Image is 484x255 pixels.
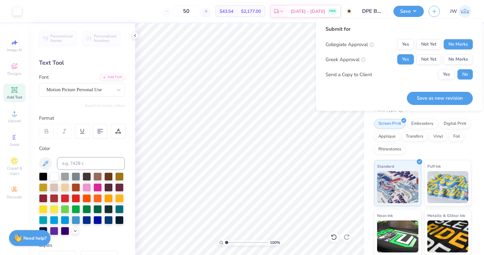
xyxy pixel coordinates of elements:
span: Designs [7,71,21,76]
span: JW [450,8,457,15]
a: JW [450,5,471,18]
div: Styles [39,242,125,249]
div: Send a Copy to Client [326,71,372,78]
button: No Marks [444,39,473,50]
span: Puff Ink [427,163,441,170]
button: Yes [397,54,414,65]
span: Neon Ink [377,212,393,219]
label: Font [39,74,49,81]
button: Yes [438,69,455,80]
span: Upload [8,118,21,124]
span: 100 % [270,240,280,245]
div: Screen Print [374,119,405,129]
img: Metallic & Glitter Ink [427,220,469,252]
span: Clipart & logos [3,166,26,176]
div: Vinyl [429,132,447,141]
div: Format [39,115,125,122]
img: Standard [377,171,418,203]
button: Yes [397,39,414,50]
span: $2,177.00 [241,8,261,15]
div: Digital Print [440,119,471,129]
button: No Marks [444,54,473,65]
div: Text Tool [39,59,125,67]
button: Switch to Greek Letters [85,103,125,108]
div: Rhinestones [374,145,405,154]
button: Save [393,6,424,17]
button: Not Yet [416,39,441,50]
button: Not Yet [416,54,441,65]
img: Puff Ink [427,171,469,203]
strong: Need help? [23,235,46,241]
img: Jane White [459,5,471,18]
div: Submit for [326,25,473,33]
span: Add Text [7,95,22,100]
div: Embroidery [407,119,438,129]
button: Save as new revision [407,92,473,105]
input: e.g. 7428 c [57,157,125,170]
span: Personalized Numbers [94,34,117,43]
span: Personalized Names [50,34,73,43]
div: Collegiate Approval [326,41,374,48]
input: – – [174,5,199,17]
span: Image AI [7,47,22,52]
input: Untitled Design [357,5,389,18]
span: Standard [377,163,394,170]
span: Greek [10,142,20,147]
img: Neon Ink [377,220,418,252]
div: Transfers [402,132,427,141]
div: Add Font [100,74,125,81]
button: No [457,69,473,80]
span: [DATE] - [DATE] [291,8,325,15]
span: FREE [329,9,336,13]
div: Color [39,145,125,152]
span: Decorate [7,195,22,200]
div: Greek Approval [326,56,366,63]
span: $43.54 [220,8,233,15]
span: Metallic & Glitter Ink [427,212,465,219]
div: Foil [449,132,464,141]
div: Applique [374,132,400,141]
